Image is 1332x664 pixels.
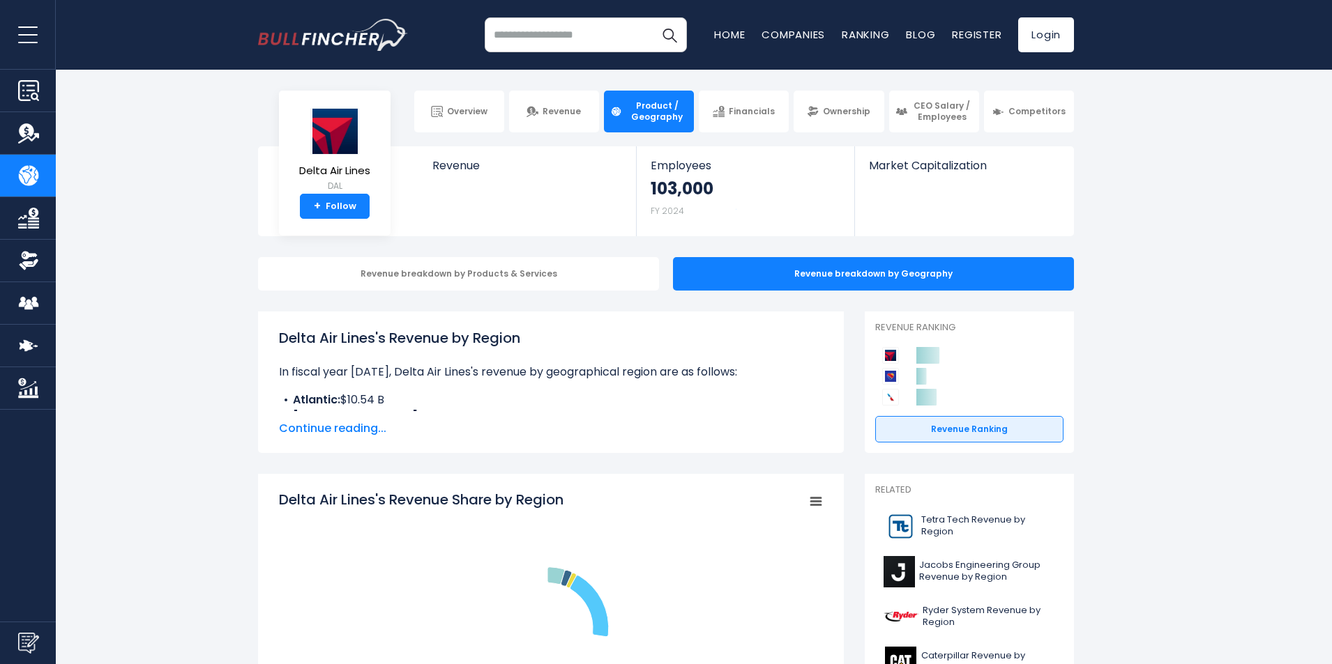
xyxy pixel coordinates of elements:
[729,106,775,117] span: Financials
[509,91,599,132] a: Revenue
[884,511,917,542] img: TTEK logo
[279,408,823,425] li: $4.56 B
[842,27,889,42] a: Ranking
[293,392,340,408] b: Atlantic:
[543,106,581,117] span: Revenue
[447,106,487,117] span: Overview
[882,389,899,406] img: American Airlines Group competitors logo
[626,100,688,122] span: Product / Geography
[855,146,1073,196] a: Market Capitalization
[1018,17,1074,52] a: Login
[414,91,504,132] a: Overview
[875,484,1064,496] p: Related
[875,322,1064,334] p: Revenue Ranking
[823,106,870,117] span: Ownership
[652,17,687,52] button: Search
[1008,106,1066,117] span: Competitors
[432,159,623,172] span: Revenue
[869,159,1059,172] span: Market Capitalization
[875,507,1064,546] a: Tetra Tech Revenue by Region
[794,91,884,132] a: Ownership
[952,27,1001,42] a: Register
[673,257,1074,291] div: Revenue breakdown by Geography
[889,91,979,132] a: CEO Salary / Employees
[762,27,825,42] a: Companies
[882,347,899,364] img: Delta Air Lines competitors logo
[299,165,370,177] span: Delta Air Lines
[699,91,789,132] a: Financials
[882,368,899,385] img: Southwest Airlines Co. competitors logo
[604,91,694,132] a: Product / Geography
[875,598,1064,636] a: Ryder System Revenue by Region
[637,146,854,236] a: Employees 103,000 FY 2024
[293,408,421,424] b: [GEOGRAPHIC_DATA]:
[923,605,1055,628] span: Ryder System Revenue by Region
[906,27,935,42] a: Blog
[418,146,637,196] a: Revenue
[984,91,1074,132] a: Competitors
[919,559,1055,583] span: Jacobs Engineering Group Revenue by Region
[279,420,823,437] span: Continue reading...
[279,364,823,380] p: In fiscal year [DATE], Delta Air Lines's revenue by geographical region are as follows:
[714,27,745,42] a: Home
[258,257,659,291] div: Revenue breakdown by Products & Services
[258,19,408,51] img: bullfincher logo
[299,180,370,192] small: DAL
[279,327,823,348] h1: Delta Air Lines's Revenue by Region
[314,200,321,213] strong: +
[884,556,915,587] img: J logo
[651,178,713,199] strong: 103,000
[884,601,918,633] img: R logo
[875,416,1064,442] a: Revenue Ranking
[18,250,39,271] img: Ownership
[875,553,1064,591] a: Jacobs Engineering Group Revenue by Region
[651,159,840,172] span: Employees
[279,392,823,408] li: $10.54 B
[911,100,973,122] span: CEO Salary / Employees
[921,514,1055,538] span: Tetra Tech Revenue by Region
[651,205,684,217] small: FY 2024
[300,194,370,219] a: +Follow
[279,490,563,509] tspan: Delta Air Lines's Revenue Share by Region
[298,107,371,194] a: Delta Air Lines DAL
[258,19,408,51] a: Go to homepage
